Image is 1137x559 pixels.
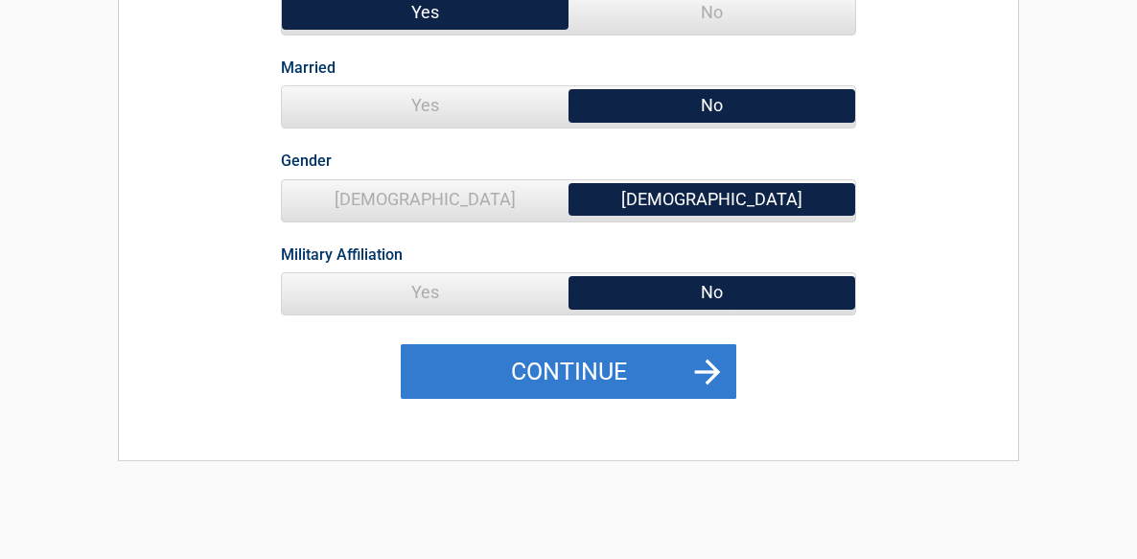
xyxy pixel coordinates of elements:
label: Married [281,55,336,81]
span: Yes [282,86,568,125]
span: Yes [282,273,568,312]
span: [DEMOGRAPHIC_DATA] [568,180,855,219]
label: Military Affiliation [281,242,403,268]
span: [DEMOGRAPHIC_DATA] [282,180,568,219]
button: Continue [401,344,736,400]
label: Gender [281,148,332,174]
span: No [568,273,855,312]
span: No [568,86,855,125]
